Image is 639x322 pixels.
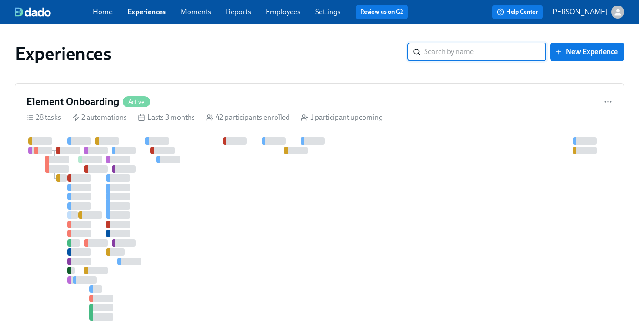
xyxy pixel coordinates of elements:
[93,7,113,16] a: Home
[492,5,543,19] button: Help Center
[138,112,195,123] div: Lasts 3 months
[424,43,546,61] input: Search by name
[301,112,383,123] div: 1 participant upcoming
[226,7,251,16] a: Reports
[497,7,538,17] span: Help Center
[15,7,51,17] img: dado
[315,7,341,16] a: Settings
[15,43,112,65] h1: Experiences
[26,112,61,123] div: 28 tasks
[557,47,618,56] span: New Experience
[123,99,150,105] span: Active
[206,112,290,123] div: 42 participants enrolled
[360,7,403,17] a: Review us on G2
[266,7,301,16] a: Employees
[15,7,93,17] a: dado
[356,5,408,19] button: Review us on G2
[550,6,624,19] button: [PERSON_NAME]
[550,43,624,61] button: New Experience
[26,95,119,109] h4: Element Onboarding
[127,7,166,16] a: Experiences
[181,7,211,16] a: Moments
[72,112,127,123] div: 2 automations
[550,7,608,17] p: [PERSON_NAME]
